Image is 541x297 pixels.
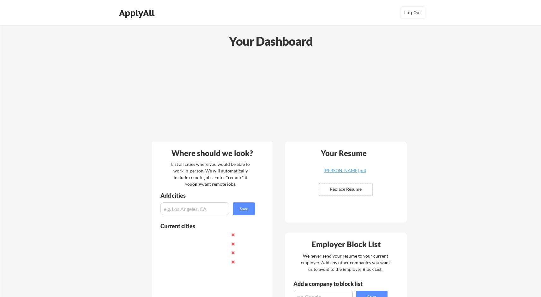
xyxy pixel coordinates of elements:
div: We never send your resume to your current employer. Add any other companies you want us to avoid ... [300,253,390,272]
div: List all cities where you would be able to work in-person. We will automatically include remote j... [167,161,254,187]
div: Your Dashboard [1,32,541,50]
button: Log Out [400,6,425,19]
div: Employer Block List [287,241,405,248]
div: Add cities [160,193,256,198]
div: Where should we look? [153,149,271,157]
div: Current cities [160,223,248,229]
div: Your Resume [312,149,375,157]
div: [PERSON_NAME].pdf [307,168,382,173]
div: Add a company to block list [293,281,372,287]
a: [PERSON_NAME].pdf [307,168,382,178]
input: e.g. Los Angeles, CA [160,202,229,215]
button: Save [233,202,255,215]
div: ApplyAll [119,8,156,18]
strong: only [192,181,201,187]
